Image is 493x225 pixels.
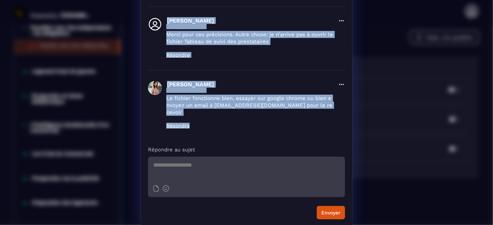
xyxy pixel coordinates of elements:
p: Répondre [166,123,334,129]
p: Répondre [166,52,334,58]
p: [PERSON_NAME] [167,17,334,24]
p: Merci pour ces précisions. Autre chose: je n’arrive pas à ouvrir le fichier Tableau de suivi des ... [166,31,334,45]
p: 4 semaines avant [166,24,334,29]
p: Répondre au sujet [148,146,345,153]
button: Envoyer [317,206,345,219]
p: [PERSON_NAME] [167,81,334,88]
p: 3 semaines avant [166,88,334,93]
p: Le fichier fonctionne bien, essayer sur google chrome ou bien envoyez un email à [EMAIL_ADDRESS][... [166,95,334,116]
